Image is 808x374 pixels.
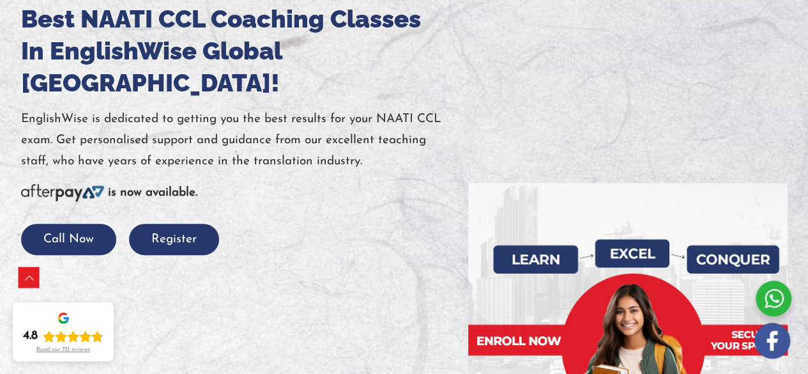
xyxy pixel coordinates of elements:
[21,3,468,99] h1: Best NAATI CCL Coaching Classes In EnglishWise Global [GEOGRAPHIC_DATA]!
[23,329,38,344] div: 4.8
[129,224,219,255] button: Register
[23,329,103,344] div: Rating: 4.8 out of 5
[21,109,468,173] p: EnglishWise is dedicated to getting you the best results for your NAATI CCL exam. Get personalise...
[21,233,116,245] a: Call Now
[754,323,790,359] img: white-facebook.png
[21,224,116,255] button: Call Now
[129,233,219,245] a: Register
[36,347,90,354] div: Read our 721 reviews
[21,184,104,201] img: Afterpay-Logo
[108,187,197,199] b: is now available.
